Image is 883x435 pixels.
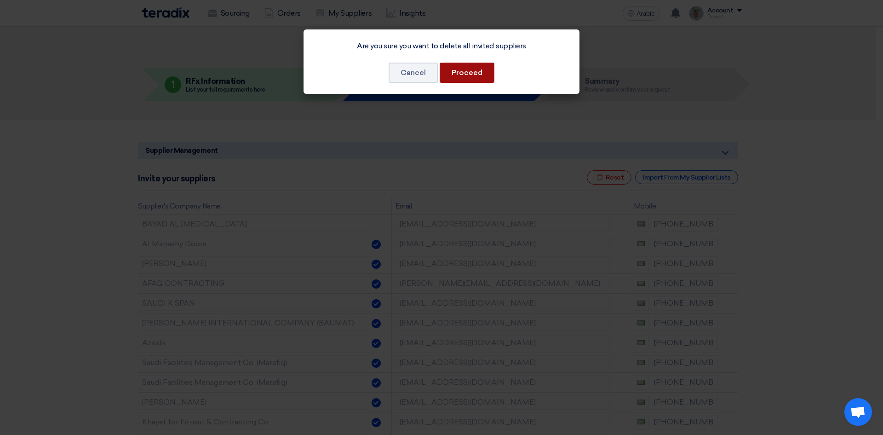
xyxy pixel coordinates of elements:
[452,68,482,77] font: Proceed
[401,68,426,77] font: Cancel
[389,63,438,83] button: Cancel
[357,41,526,50] font: Are you sure you want to delete all invited suppliers
[440,63,494,83] button: Proceed
[844,398,872,426] a: Open chat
